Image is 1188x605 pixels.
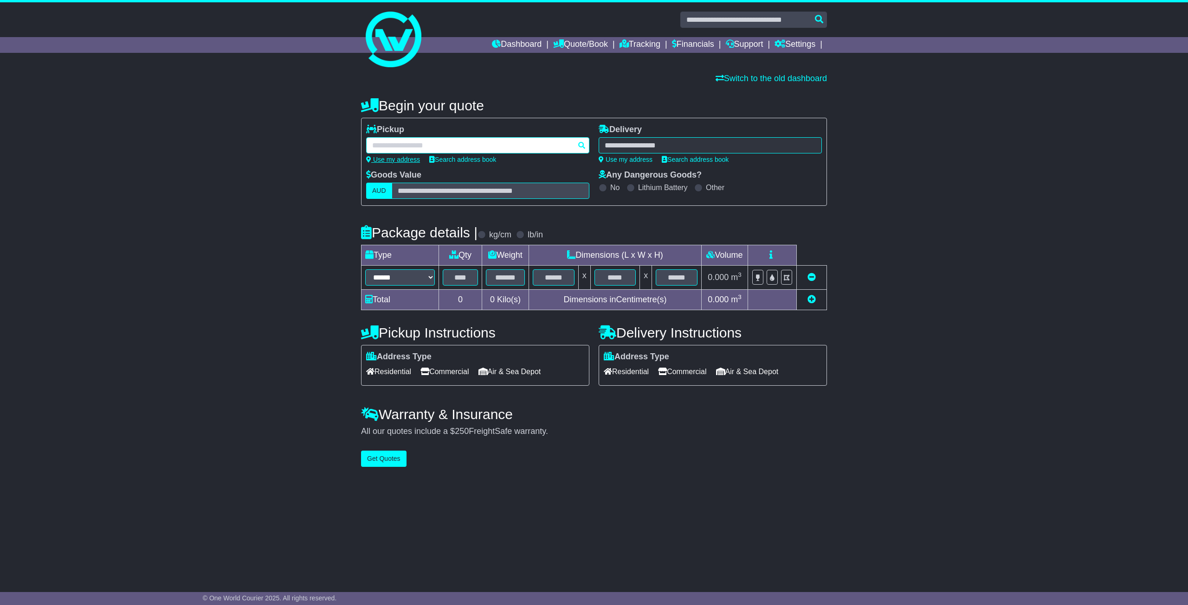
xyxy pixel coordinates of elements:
a: Search address book [662,156,729,163]
span: Residential [604,364,649,379]
typeahead: Please provide city [366,137,589,153]
sup: 3 [738,293,742,300]
a: Add new item [807,295,816,304]
td: Dimensions (L x W x H) [529,245,701,266]
span: m [731,273,742,282]
sup: 3 [738,271,742,278]
td: Qty [439,245,482,266]
h4: Begin your quote [361,98,827,113]
a: Quote/Book [553,37,608,53]
a: Search address book [429,156,496,163]
a: Use my address [599,156,652,163]
a: Settings [775,37,815,53]
td: Volume [701,245,748,266]
label: Address Type [366,352,432,362]
span: Air & Sea Depot [478,364,541,379]
td: x [640,266,652,290]
td: Type [362,245,439,266]
label: Other [706,183,724,192]
td: Dimensions in Centimetre(s) [529,290,701,310]
a: Tracking [620,37,660,53]
td: Total [362,290,439,310]
a: Remove this item [807,273,816,282]
a: Dashboard [492,37,542,53]
span: Commercial [420,364,469,379]
span: Air & Sea Depot [716,364,779,379]
label: Goods Value [366,170,421,180]
span: 0.000 [708,295,729,304]
td: Weight [482,245,529,266]
span: 0 [490,295,495,304]
label: Address Type [604,352,669,362]
label: Pickup [366,125,404,135]
h4: Delivery Instructions [599,325,827,340]
span: 250 [455,427,469,436]
span: 0.000 [708,273,729,282]
a: Support [726,37,763,53]
td: x [578,266,590,290]
a: Financials [672,37,714,53]
h4: Pickup Instructions [361,325,589,340]
a: Use my address [366,156,420,163]
td: Kilo(s) [482,290,529,310]
span: m [731,295,742,304]
label: No [610,183,620,192]
span: © One World Courier 2025. All rights reserved. [203,594,337,602]
div: All our quotes include a $ FreightSafe warranty. [361,427,827,437]
label: Any Dangerous Goods? [599,170,702,180]
a: Switch to the old dashboard [716,74,827,83]
label: Delivery [599,125,642,135]
td: 0 [439,290,482,310]
label: kg/cm [489,230,511,240]
h4: Package details | [361,225,478,240]
label: lb/in [528,230,543,240]
button: Get Quotes [361,451,407,467]
label: Lithium Battery [638,183,688,192]
h4: Warranty & Insurance [361,407,827,422]
span: Commercial [658,364,706,379]
span: Residential [366,364,411,379]
label: AUD [366,183,392,199]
